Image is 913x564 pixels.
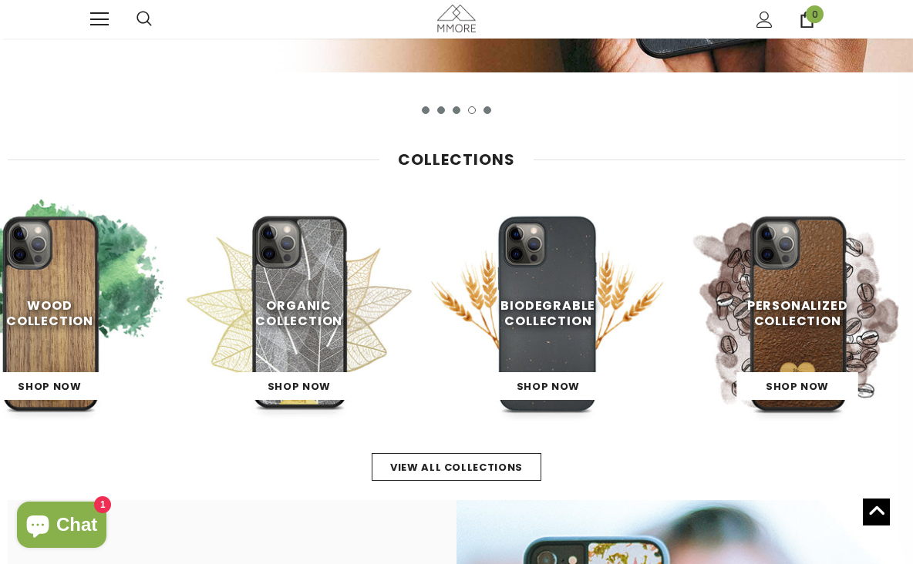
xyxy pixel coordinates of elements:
[487,372,608,400] a: Shop Now
[12,502,111,552] inbox-online-store-chat: Shopify online store chat
[747,296,848,329] span: Personalized Collection
[799,12,815,28] a: 0
[182,196,416,430] img: MMORE Cases
[268,379,331,394] span: Shop Now
[422,106,430,114] button: 1
[453,106,460,114] button: 3
[18,379,81,394] span: Shop Now
[255,296,342,329] span: Organic Collection
[500,296,595,329] span: Biodegrable Collection
[737,372,858,400] a: Shop Now
[437,5,476,32] img: MMORE Cases
[238,372,359,400] a: Shop Now
[806,5,824,23] span: 0
[390,460,523,475] span: view all collections
[431,196,665,430] img: MMORE Cases
[468,106,476,114] button: 4
[437,106,445,114] button: 2
[398,149,515,170] span: Collections
[372,453,541,481] a: view all collections
[6,296,93,329] span: Wood Collection
[766,379,829,394] span: Shop Now
[517,379,580,394] span: Shop Now
[483,106,491,114] button: 5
